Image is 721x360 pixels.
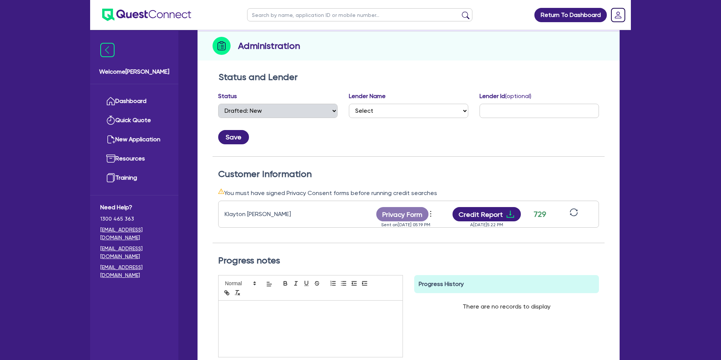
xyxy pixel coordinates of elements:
div: 729 [530,209,549,220]
img: new-application [106,135,115,144]
div: There are no records to display [454,293,560,320]
a: [EMAIL_ADDRESS][DOMAIN_NAME] [100,263,168,279]
button: Privacy Form [376,207,429,221]
div: Klayton [PERSON_NAME] [225,210,318,219]
img: training [106,173,115,182]
a: Training [100,168,168,188]
a: Dropdown toggle [608,5,628,25]
button: Dropdown toggle [428,208,435,221]
span: (optional) [505,92,531,100]
label: Lender Name [349,92,386,101]
button: Credit Reportdownload [453,207,521,221]
h2: Customer Information [218,169,599,180]
div: Progress History [414,275,599,293]
a: [EMAIL_ADDRESS][DOMAIN_NAME] [100,245,168,260]
span: more [427,208,434,219]
input: Search by name, application ID or mobile number... [247,8,472,21]
h2: Administration [238,39,300,53]
div: You must have signed Privacy Consent forms before running credit searches [218,188,599,198]
span: warning [218,188,224,194]
span: download [506,210,515,219]
a: Resources [100,149,168,168]
img: quick-quote [106,116,115,125]
label: Status [218,92,237,101]
a: Return To Dashboard [534,8,607,22]
a: Quick Quote [100,111,168,130]
span: Need Help? [100,203,168,212]
img: step-icon [213,37,231,55]
img: resources [106,154,115,163]
a: [EMAIL_ADDRESS][DOMAIN_NAME] [100,226,168,242]
button: Save [218,130,249,144]
span: sync [570,208,578,216]
span: Welcome [PERSON_NAME] [99,67,169,76]
label: Lender Id [480,92,531,101]
a: Dashboard [100,92,168,111]
button: sync [567,208,580,221]
h2: Status and Lender [219,72,599,83]
a: New Application [100,130,168,149]
h2: Progress notes [218,255,599,266]
img: quest-connect-logo-blue [102,9,191,21]
img: icon-menu-close [100,43,115,57]
span: 1300 465 363 [100,215,168,223]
